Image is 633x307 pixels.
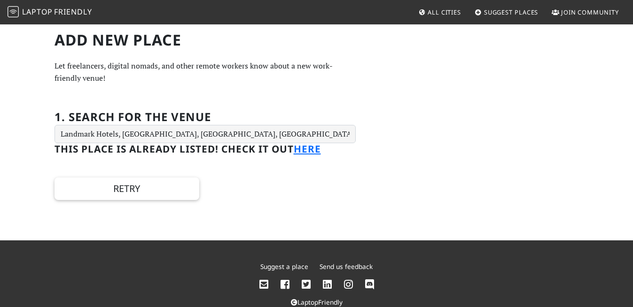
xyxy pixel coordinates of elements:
a: LaptopFriendly [291,298,343,307]
h3: This place is already listed! Check it out [55,143,356,155]
h1: Add new Place [55,31,356,49]
span: Join Community [561,8,619,16]
span: Laptop [22,7,53,17]
a: All Cities [414,4,465,21]
img: LaptopFriendly [8,6,19,17]
span: Friendly [54,7,92,17]
a: here [294,142,321,155]
span: All Cities [428,8,461,16]
a: Join Community [548,4,623,21]
h2: 1. Search for the venue [55,110,211,124]
a: Send us feedback [320,262,373,271]
button: Retry [55,177,200,200]
a: LaptopFriendly LaptopFriendly [8,4,92,21]
input: Enter a location [55,125,356,144]
a: Suggest Places [471,4,542,21]
a: Suggest a place [260,262,308,271]
p: Let freelancers, digital nomads, and other remote workers know about a new work-friendly venue! [55,60,356,84]
span: Suggest Places [484,8,539,16]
